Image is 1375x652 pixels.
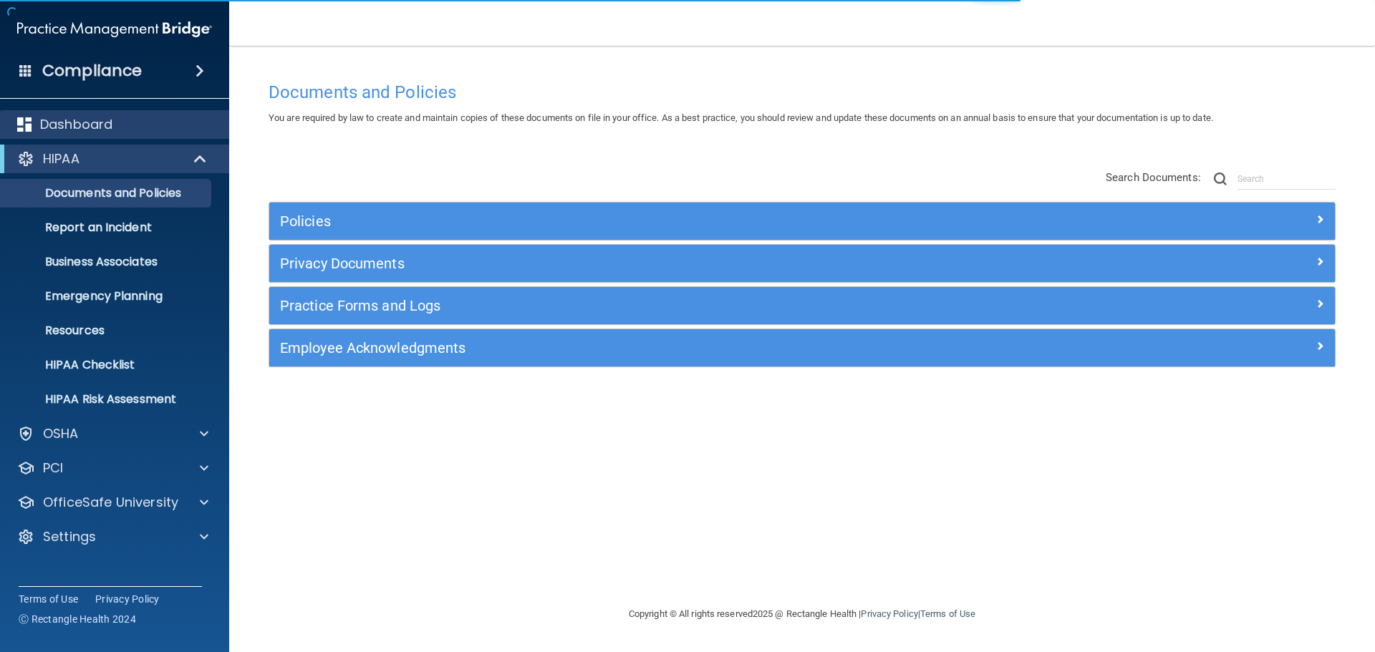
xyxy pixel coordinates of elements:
p: HIPAA [43,150,79,167]
a: Privacy Documents [280,252,1324,275]
p: Settings [43,528,96,545]
div: Copyright © All rights reserved 2025 @ Rectangle Health | | [541,591,1063,637]
p: Emergency Planning [9,289,205,303]
a: Terms of Use [920,608,975,619]
img: dashboard.aa5b2476.svg [17,117,32,132]
a: Policies [280,210,1324,233]
span: Search Documents: [1106,171,1201,184]
h5: Practice Forms and Logs [280,298,1058,313]
a: Practice Forms and Logs [280,294,1324,317]
h5: Privacy Documents [280,256,1058,271]
span: Ⓒ Rectangle Health 2024 [19,612,136,626]
input: Search [1237,168,1336,190]
p: Business Associates [9,255,205,269]
img: PMB logo [17,15,212,44]
p: OSHA [43,425,79,442]
a: Settings [17,528,208,545]
h5: Employee Acknowledgments [280,340,1058,356]
img: ic-search.3b580494.png [1214,172,1227,185]
span: You are required by law to create and maintain copies of these documents on file in your office. ... [269,112,1213,123]
a: Dashboard [17,116,208,133]
p: PCI [43,459,63,477]
h4: Compliance [42,61,142,81]
p: Resources [9,323,205,338]
a: HIPAA [17,150,208,167]
h4: Documents and Policies [269,83,1336,102]
a: OfficeSafe University [17,494,208,511]
a: Privacy Policy [95,592,160,606]
a: OSHA [17,425,208,442]
p: Documents and Policies [9,186,205,200]
p: Report an Incident [9,220,205,235]
a: Privacy Policy [861,608,917,619]
a: PCI [17,459,208,477]
p: OfficeSafe University [43,494,178,511]
p: HIPAA Checklist [9,358,205,372]
h5: Policies [280,213,1058,229]
p: HIPAA Risk Assessment [9,392,205,407]
p: Dashboard [40,116,112,133]
a: Employee Acknowledgments [280,336,1324,359]
a: Terms of Use [19,592,78,606]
